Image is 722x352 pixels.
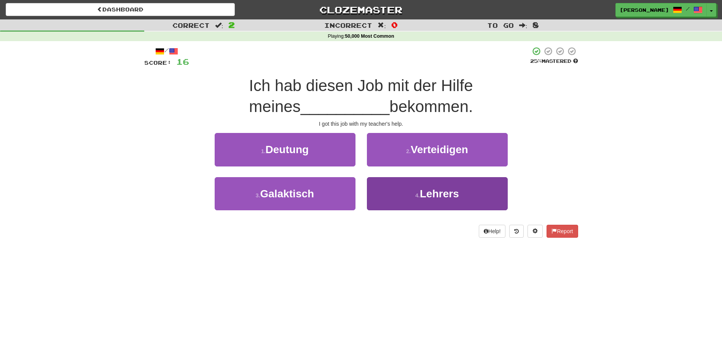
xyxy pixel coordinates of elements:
span: Verteidigen [411,144,468,155]
span: [PERSON_NAME] [620,6,669,13]
button: Report [547,225,578,238]
span: : [378,22,386,29]
span: __________ [301,98,390,115]
span: 0 [391,20,398,29]
span: Score: [144,59,172,66]
div: I got this job with my teacher's help. [144,120,578,128]
button: 4.Lehrers [367,177,508,210]
span: Lehrers [420,188,459,200]
small: 1 . [261,148,266,154]
div: Mastered [530,58,578,65]
button: 1.Deutung [215,133,355,166]
span: Incorrect [324,21,372,29]
small: 3 . [256,192,260,198]
div: / [144,46,189,56]
span: : [215,22,223,29]
span: / [686,6,690,11]
button: Help! [479,225,506,238]
span: bekommen. [389,98,473,115]
button: 2.Verteidigen [367,133,508,166]
small: 4 . [415,192,420,198]
span: Deutung [266,144,309,155]
button: 3.Galaktisch [215,177,355,210]
span: : [519,22,528,29]
small: 2 . [406,148,411,154]
span: 16 [176,57,189,66]
button: Round history (alt+y) [509,225,524,238]
span: 25 % [530,58,542,64]
span: Correct [172,21,210,29]
span: Ich hab diesen Job mit der Hilfe meines [249,77,473,115]
span: Galaktisch [260,188,314,200]
span: 8 [532,20,539,29]
a: Dashboard [6,3,235,16]
a: [PERSON_NAME] / [615,3,707,17]
strong: 50,000 Most Common [345,34,394,39]
span: 2 [228,20,235,29]
span: To go [487,21,514,29]
a: Clozemaster [246,3,475,16]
